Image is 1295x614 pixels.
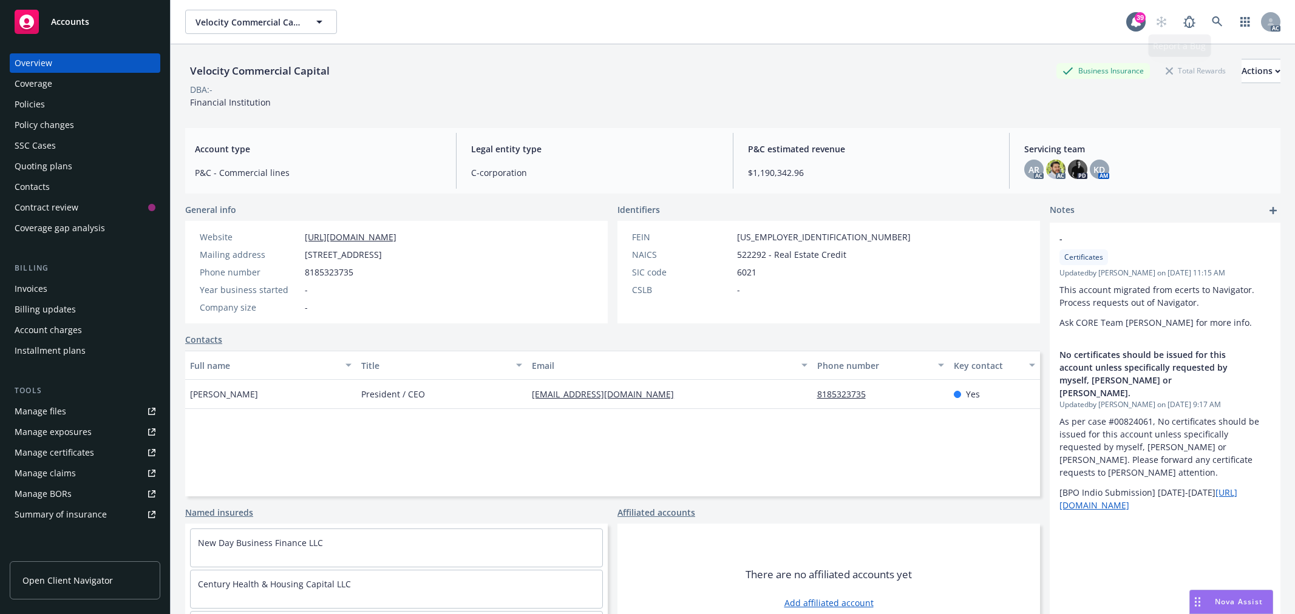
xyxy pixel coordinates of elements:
[1024,143,1271,155] span: Servicing team
[200,266,300,278] div: Phone number
[10,464,160,483] a: Manage claims
[817,359,931,372] div: Phone number
[737,283,740,296] span: -
[1059,232,1239,245] span: -
[10,505,160,524] a: Summary of insurance
[185,506,253,519] a: Named insureds
[15,279,47,299] div: Invoices
[1050,339,1280,521] div: No certificates should be issued for this account unless specifically requested by myself, [PERSO...
[1233,10,1257,34] a: Switch app
[15,422,92,442] div: Manage exposures
[632,266,732,278] div: SIC code
[190,388,258,400] span: [PERSON_NAME]
[190,83,212,96] div: DBA: -
[200,301,300,314] div: Company size
[1059,486,1271,511] p: [BPO Indio Submission] [DATE]-[DATE]
[471,143,718,155] span: Legal entity type
[15,157,72,176] div: Quoting plans
[1149,10,1174,34] a: Start snowing
[1093,163,1105,176] span: KD
[1046,160,1066,179] img: photo
[1135,12,1146,23] div: 39
[305,283,308,296] span: -
[10,548,160,561] div: Analytics hub
[1059,348,1239,399] span: No certificates should be issued for this account unless specifically requested by myself, [PERSO...
[632,231,732,243] div: FEIN
[632,248,732,261] div: NAICS
[737,248,846,261] span: 522292 - Real Estate Credit
[1059,399,1271,410] span: Updated by [PERSON_NAME] on [DATE] 9:17 AM
[1205,10,1229,34] a: Search
[200,283,300,296] div: Year business started
[185,333,222,346] a: Contacts
[305,231,396,243] a: [URL][DOMAIN_NAME]
[190,359,338,372] div: Full name
[10,95,160,114] a: Policies
[1190,590,1205,613] div: Drag to move
[1266,203,1280,218] a: add
[748,166,994,179] span: $1,190,342.96
[1059,283,1271,309] p: This account migrated from ecerts to Navigator. Process requests out of Navigator.
[15,218,105,238] div: Coverage gap analysis
[195,16,301,29] span: Velocity Commercial Capital
[361,359,509,372] div: Title
[1064,252,1103,263] span: Certificates
[15,74,52,93] div: Coverage
[746,567,912,582] span: There are no affiliated accounts yet
[1050,223,1280,339] div: -CertificatesUpdatedby [PERSON_NAME] on [DATE] 11:15 AMThis account migrated from ecerts to Navig...
[1160,63,1232,78] div: Total Rewards
[185,351,356,380] button: Full name
[1059,268,1271,278] span: Updated by [PERSON_NAME] on [DATE] 11:15 AM
[361,388,425,400] span: President / CEO
[817,388,875,400] a: 8185323735
[784,596,874,609] a: Add affiliated account
[305,266,353,278] span: 8185323735
[195,143,441,155] span: Account type
[737,231,911,243] span: [US_EMPLOYER_IDENTIFICATION_NUMBER]
[15,443,94,462] div: Manage certificates
[190,96,271,108] span: Financial Institution
[617,506,695,519] a: Affiliated accounts
[15,464,76,483] div: Manage claims
[305,248,382,261] span: [STREET_ADDRESS]
[10,300,160,319] a: Billing updates
[10,5,160,39] a: Accounts
[15,505,107,524] div: Summary of insurance
[10,218,160,238] a: Coverage gap analysis
[15,484,72,504] div: Manage BORs
[15,198,78,217] div: Contract review
[15,177,50,197] div: Contacts
[356,351,528,380] button: Title
[532,359,794,372] div: Email
[200,248,300,261] div: Mailing address
[15,402,66,421] div: Manage files
[10,402,160,421] a: Manage files
[748,143,994,155] span: P&C estimated revenue
[10,484,160,504] a: Manage BORs
[532,388,684,400] a: [EMAIL_ADDRESS][DOMAIN_NAME]
[1028,163,1039,176] span: AR
[10,198,160,217] a: Contract review
[185,203,236,216] span: General info
[15,115,74,135] div: Policy changes
[949,351,1040,380] button: Key contact
[51,17,89,27] span: Accounts
[15,300,76,319] div: Billing updates
[10,262,160,274] div: Billing
[1177,10,1202,34] a: Report a Bug
[10,157,160,176] a: Quoting plans
[10,177,160,197] a: Contacts
[1189,590,1273,614] button: Nova Assist
[1050,203,1075,218] span: Notes
[10,385,160,397] div: Tools
[617,203,660,216] span: Identifiers
[198,537,323,548] a: New Day Business Finance LLC
[10,422,160,442] span: Manage exposures
[15,320,82,340] div: Account charges
[22,574,113,587] span: Open Client Navigator
[737,266,756,278] span: 6021
[10,443,160,462] a: Manage certificates
[1059,415,1271,479] p: As per case #00824061, No certificates should be issued for this account unless specifically requ...
[471,166,718,179] span: C-corporation
[15,341,86,360] div: Installment plans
